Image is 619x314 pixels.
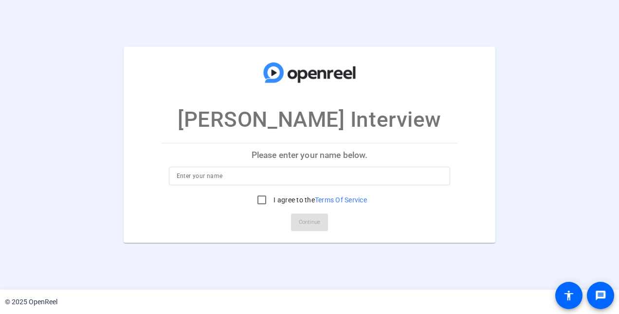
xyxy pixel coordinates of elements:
[563,290,575,301] mat-icon: accessibility
[272,195,367,205] label: I agree to the
[5,297,57,307] div: © 2025 OpenReel
[315,196,367,204] a: Terms Of Service
[161,143,458,167] p: Please enter your name below.
[177,170,443,182] input: Enter your name
[261,57,358,89] img: company-logo
[595,290,606,301] mat-icon: message
[178,103,441,136] p: [PERSON_NAME] Interview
